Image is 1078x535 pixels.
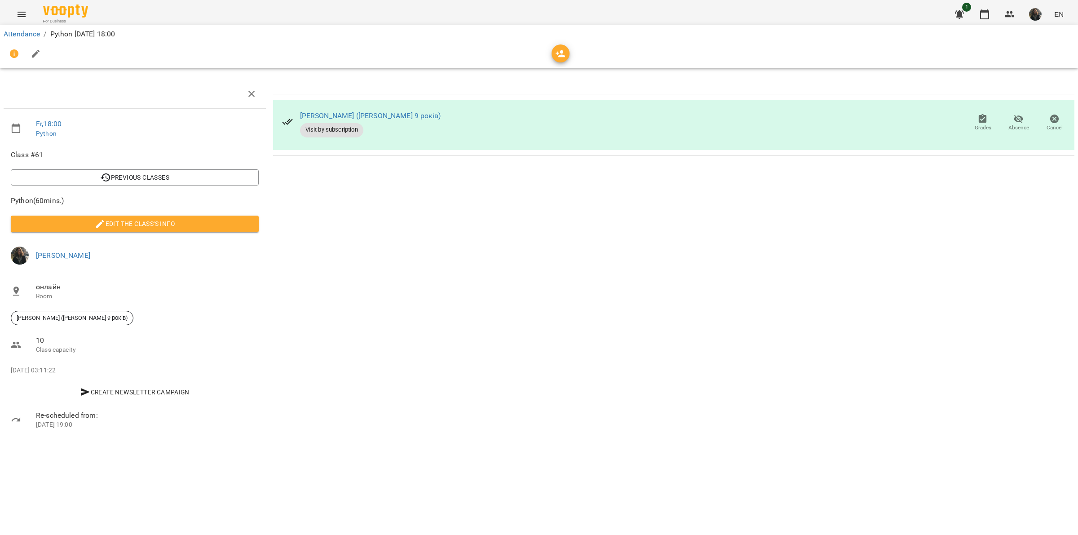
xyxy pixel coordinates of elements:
span: Edit the class's Info [18,218,252,229]
nav: breadcrumb [4,29,1074,40]
span: 1 [962,3,971,12]
span: Grades [975,124,991,132]
span: Create Newsletter Campaign [14,387,255,398]
button: Menu [11,4,32,25]
img: Voopty Logo [43,4,88,18]
span: [PERSON_NAME] ([PERSON_NAME] 9 років) [11,314,133,322]
p: Room [36,292,259,301]
img: 33f9a82ed513007d0552af73e02aac8a.jpg [11,247,29,265]
button: Create Newsletter Campaign [11,384,259,400]
button: EN [1051,6,1067,22]
p: Class capacity [36,345,259,354]
span: Absence [1008,124,1029,132]
a: [PERSON_NAME] ([PERSON_NAME] 9 років) [300,111,441,120]
img: 33f9a82ed513007d0552af73e02aac8a.jpg [1029,8,1042,21]
span: Class #61 [11,150,259,160]
span: Cancel [1047,124,1063,132]
button: Grades [965,111,1001,136]
div: [PERSON_NAME] ([PERSON_NAME] 9 років) [11,311,133,325]
span: Python ( 60 mins. ) [11,195,259,206]
button: Previous Classes [11,169,259,186]
p: Python [DATE] 18:00 [50,29,115,40]
span: онлайн [36,282,259,292]
a: [PERSON_NAME] [36,251,90,260]
a: Attendance [4,30,40,38]
span: Previous Classes [18,172,252,183]
li: / [44,29,46,40]
a: Python [36,130,57,137]
a: Fr , 18:00 [36,119,62,128]
button: Absence [1001,111,1037,136]
button: Cancel [1037,111,1073,136]
p: [DATE] 03:11:22 [11,366,259,375]
span: EN [1054,9,1064,19]
button: Edit the class's Info [11,216,259,232]
span: Re-scheduled from: [36,410,259,421]
span: For Business [43,18,88,24]
p: [DATE] 19:00 [36,420,259,429]
span: Visit by subscription [300,126,363,134]
span: 10 [36,335,259,346]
